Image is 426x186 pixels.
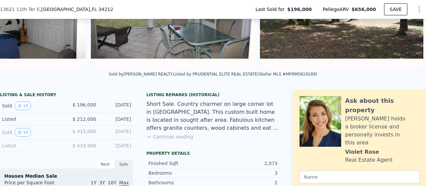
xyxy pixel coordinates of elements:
[146,133,193,140] button: Continue reading
[2,128,61,137] div: Sold
[2,142,61,149] div: Listed
[173,72,317,77] div: Listed by PRUDENTIAL ELITE REAL ESTATE (Stellar MLS #MFRM5819189)
[108,180,116,185] span: 10Y
[2,116,61,122] div: Listed
[96,160,114,169] div: Rent
[102,116,131,122] div: [DATE]
[300,171,419,183] input: Name
[15,101,31,110] button: View historical data
[146,151,280,156] div: Property details
[2,101,61,110] div: Sold
[146,92,280,97] div: Listing Remarks (Historical)
[15,128,31,137] button: View historical data
[148,179,213,186] div: Bathrooms
[73,116,96,122] span: $ 212,000
[323,6,352,13] span: Pellego ARV
[73,143,96,148] span: $ 419,900
[345,115,419,147] div: [PERSON_NAME] holds a broker license and personally invests in this area
[351,7,376,12] span: $656,000
[73,102,96,107] span: $ 196,000
[73,129,96,134] span: $ 415,000
[287,6,312,13] span: $196,000
[102,142,131,149] div: [DATE]
[213,160,278,167] div: 2,073
[256,6,288,13] span: Last Sold for
[213,179,278,186] div: 2
[4,173,129,179] div: Houses Median Sale
[114,160,133,169] div: Sale
[148,170,213,176] div: Bedrooms
[213,170,278,176] div: 3
[102,128,131,137] div: [DATE]
[99,180,105,185] span: 3Y
[146,100,280,132] div: Short Sale. Country charmer on large corner lot in [GEOGRAPHIC_DATA]. This custom built home is l...
[345,148,379,156] div: Violet Rose
[40,6,113,13] span: , [GEOGRAPHIC_DATA]
[109,72,173,77] div: Sold by [PERSON_NAME] REALTY .
[90,7,113,12] span: , FL 34212
[102,101,131,110] div: [DATE]
[413,3,426,16] button: Show Options
[148,160,213,167] div: Finished Sqft
[345,156,393,164] div: Real Estate Agent
[384,3,407,15] button: SAVE
[345,96,419,115] div: Ask about this property
[91,180,97,185] span: 1Y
